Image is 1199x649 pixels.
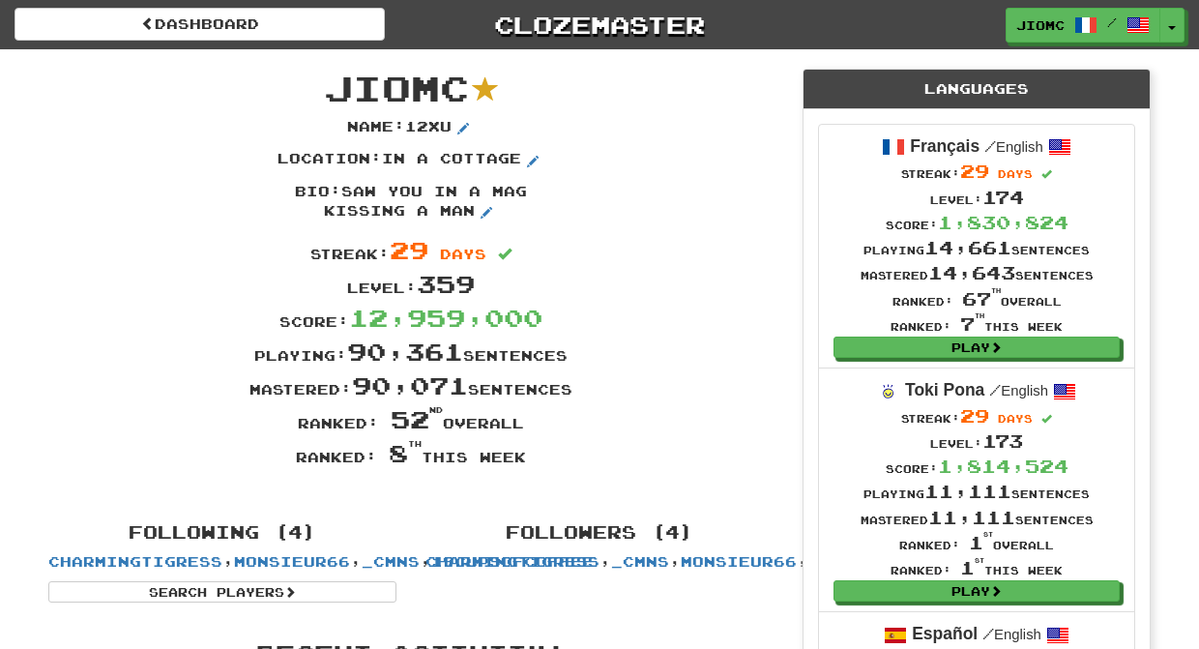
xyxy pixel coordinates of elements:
[861,235,1094,260] div: Playing sentences
[861,286,1094,311] div: Ranked: overall
[349,303,542,332] span: 12,959,000
[861,311,1094,337] div: Ranked: this week
[15,8,385,41] a: Dashboard
[375,480,439,499] iframe: X Post Button
[362,553,420,570] a: _cmns
[991,287,1001,294] sup: th
[347,337,463,366] span: 90,361
[910,136,980,156] strong: Français
[48,523,396,543] h4: Following (4)
[861,159,1094,184] div: Streak:
[861,555,1094,580] div: Ranked: this week
[983,531,993,538] sup: st
[34,514,411,603] div: , , ,
[861,479,1094,504] div: Playing sentences
[34,402,788,436] div: Ranked: overall
[989,381,1001,398] span: /
[982,625,994,642] span: /
[928,262,1015,283] span: 14,643
[861,530,1094,555] div: Ranked: overall
[34,233,788,267] div: Streak:
[390,235,428,264] span: 29
[861,505,1094,530] div: Mastered sentences
[928,507,1015,528] span: 11,111
[34,369,788,402] div: Mastered: sentences
[912,624,978,643] strong: Español
[425,523,774,543] h4: Followers (4)
[998,167,1033,180] span: days
[924,481,1011,502] span: 11,111
[1006,8,1160,43] a: JioMc /
[389,438,422,467] span: 8
[924,237,1011,258] span: 14,661
[34,301,788,335] div: Score:
[975,312,984,319] sup: th
[861,185,1094,210] div: Level:
[905,380,984,399] strong: Toki Pona
[278,149,544,172] p: Location : in a cottage
[960,313,984,335] span: 7
[234,553,350,570] a: monsieur66
[611,553,669,570] a: _cmns
[804,70,1150,109] div: Languages
[408,439,422,449] sup: th
[984,137,996,155] span: /
[417,269,475,298] span: 359
[411,514,788,572] div: , , ,
[960,557,984,578] span: 1
[833,580,1120,602] a: Play
[425,553,599,570] a: CharmingTigress
[48,553,222,570] a: CharmingTigress
[861,428,1094,454] div: Level:
[984,139,1043,155] small: English
[960,405,989,427] span: 29
[1041,414,1052,425] span: Streak includes today.
[34,436,788,470] div: Ranked: this week
[938,456,1068,477] span: 1,814,524
[962,288,1001,310] span: 67
[833,337,1120,358] a: Play
[975,557,984,564] sup: st
[347,117,475,140] p: Name : 12xu
[861,403,1094,428] div: Streak:
[1107,15,1117,29] span: /
[982,627,1041,642] small: English
[414,8,784,42] a: Clozemaster
[861,210,1094,235] div: Score:
[989,383,1048,398] small: English
[982,430,1023,452] span: 173
[998,412,1033,425] span: days
[440,246,486,262] span: days
[969,532,993,553] span: 1
[681,553,797,570] a: monsieur66
[960,161,989,182] span: 29
[861,454,1094,479] div: Score:
[1016,16,1065,34] span: JioMc
[938,212,1068,233] span: 1,830,824
[324,67,469,108] span: JioMc
[429,405,443,415] sup: nd
[34,335,788,369] div: Playing: sentences
[1041,169,1052,180] span: Streak includes today.
[266,182,556,224] p: Bio : saw you in a mag kissing a man
[391,404,443,433] span: 52
[48,581,396,603] a: Search Players
[34,267,788,301] div: Level:
[861,260,1094,285] div: Mastered sentences
[982,187,1024,208] span: 174
[352,370,468,399] span: 90,071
